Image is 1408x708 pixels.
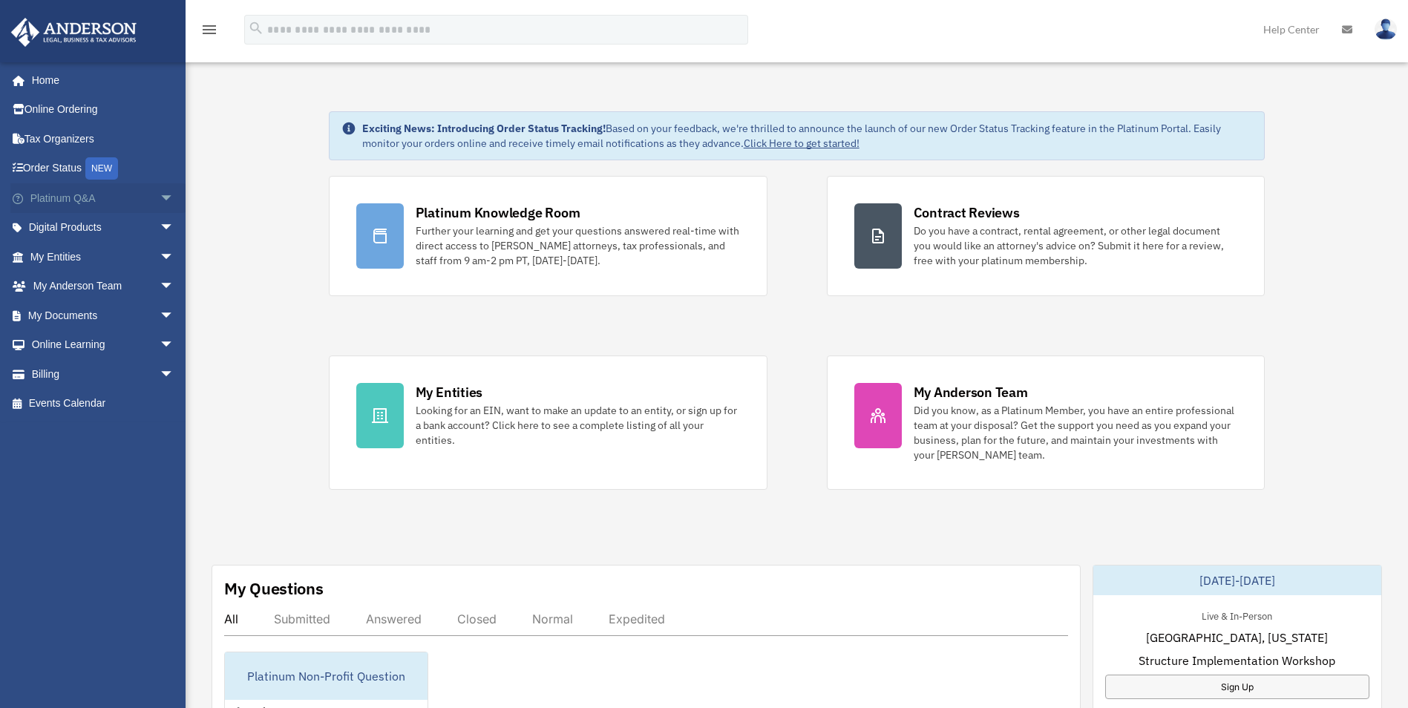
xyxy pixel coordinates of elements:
a: Contract Reviews Do you have a contract, rental agreement, or other legal document you would like... [827,176,1265,296]
i: menu [200,21,218,39]
div: Submitted [274,612,330,626]
div: Platinum Non-Profit Question [225,652,428,700]
div: NEW [85,157,118,180]
a: My Entities Looking for an EIN, want to make an update to an entity, or sign up for a bank accoun... [329,355,767,490]
img: Anderson Advisors Platinum Portal [7,18,141,47]
span: arrow_drop_down [160,359,189,390]
span: [GEOGRAPHIC_DATA], [US_STATE] [1146,629,1328,646]
div: Did you know, as a Platinum Member, you have an entire professional team at your disposal? Get th... [914,403,1238,462]
div: My Entities [416,383,482,401]
a: My Anderson Teamarrow_drop_down [10,272,197,301]
span: arrow_drop_down [160,183,189,214]
a: Click Here to get started! [744,137,859,150]
div: All [224,612,238,626]
div: Further your learning and get your questions answered real-time with direct access to [PERSON_NAM... [416,223,740,268]
div: Live & In-Person [1190,607,1284,623]
div: Contract Reviews [914,203,1020,222]
span: arrow_drop_down [160,330,189,361]
span: arrow_drop_down [160,301,189,331]
span: arrow_drop_down [160,242,189,272]
div: Normal [532,612,573,626]
img: User Pic [1375,19,1397,40]
div: [DATE]-[DATE] [1093,566,1381,595]
div: Expedited [609,612,665,626]
div: Looking for an EIN, want to make an update to an entity, or sign up for a bank account? Click her... [416,403,740,448]
span: Structure Implementation Workshop [1139,652,1335,669]
a: My Anderson Team Did you know, as a Platinum Member, you have an entire professional team at your... [827,355,1265,490]
a: Billingarrow_drop_down [10,359,197,389]
a: Platinum Knowledge Room Further your learning and get your questions answered real-time with dire... [329,176,767,296]
i: search [248,20,264,36]
span: arrow_drop_down [160,272,189,302]
a: My Entitiesarrow_drop_down [10,242,197,272]
a: Tax Organizers [10,124,197,154]
a: My Documentsarrow_drop_down [10,301,197,330]
a: Digital Productsarrow_drop_down [10,213,197,243]
a: menu [200,26,218,39]
div: My Questions [224,577,324,600]
a: Events Calendar [10,389,197,419]
a: Online Ordering [10,95,197,125]
a: Order StatusNEW [10,154,197,184]
a: Platinum Q&Aarrow_drop_down [10,183,197,213]
div: Answered [366,612,422,626]
strong: Exciting News: Introducing Order Status Tracking! [362,122,606,135]
div: Closed [457,612,497,626]
div: My Anderson Team [914,383,1028,401]
a: Home [10,65,189,95]
div: Do you have a contract, rental agreement, or other legal document you would like an attorney's ad... [914,223,1238,268]
a: Sign Up [1105,675,1369,699]
a: Online Learningarrow_drop_down [10,330,197,360]
div: Platinum Knowledge Room [416,203,580,222]
div: Based on your feedback, we're thrilled to announce the launch of our new Order Status Tracking fe... [362,121,1253,151]
span: arrow_drop_down [160,213,189,243]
